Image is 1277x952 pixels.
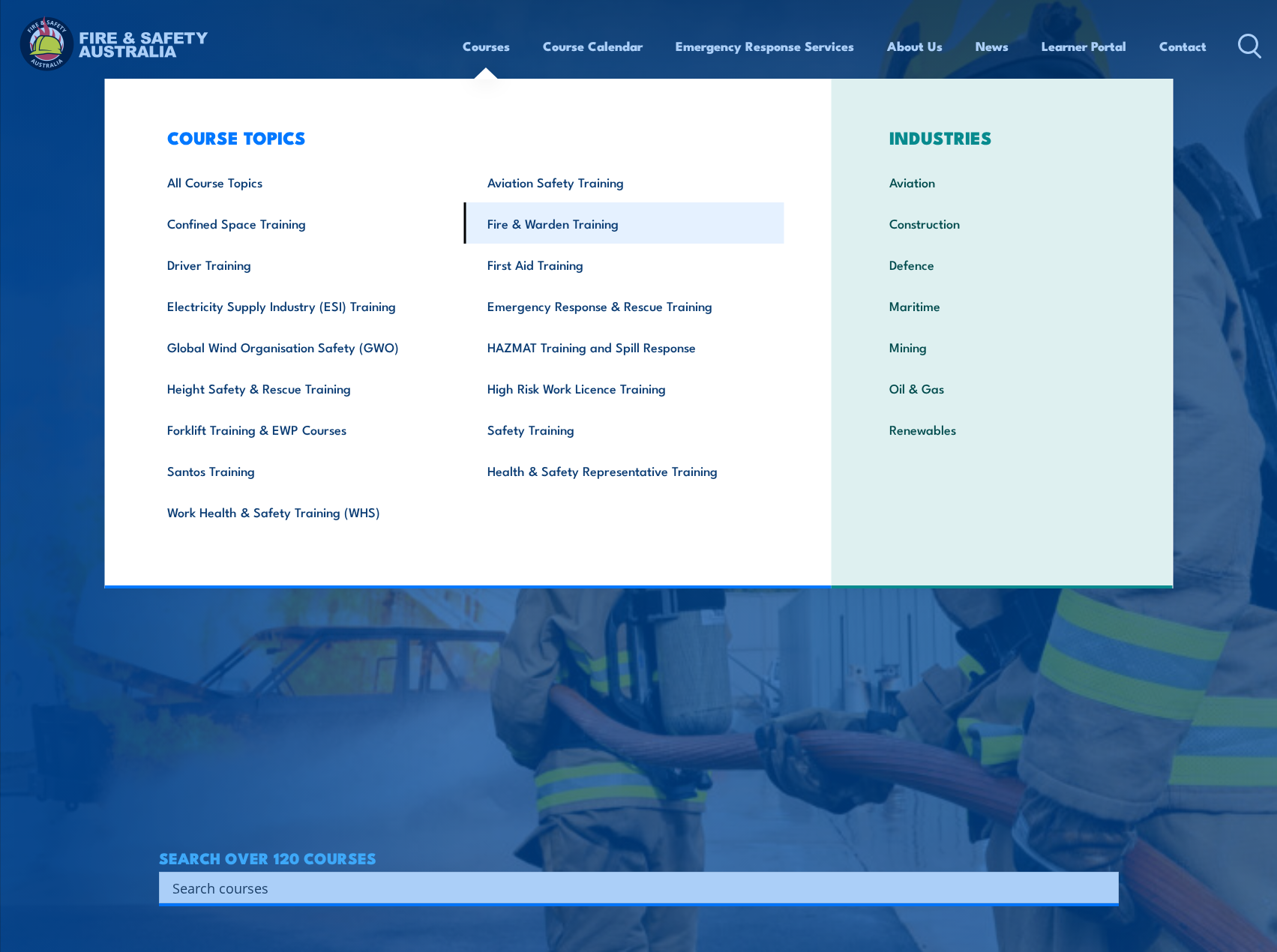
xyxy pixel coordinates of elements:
[144,202,464,244] a: Confined Space Training
[464,161,784,202] a: Aviation Safety Training
[144,450,464,491] a: Santos Training
[676,26,854,66] a: Emergency Response Services
[866,244,1138,285] a: Defence
[464,244,784,285] a: First Aid Training
[866,161,1138,202] a: Aviation
[543,26,643,66] a: Course Calendar
[464,326,784,367] a: HAZMAT Training and Spill Response
[172,876,1086,899] input: Search input
[866,409,1138,450] a: Renewables
[144,326,464,367] a: Global Wind Organisation Safety (GWO)
[144,409,464,450] a: Forklift Training & EWP Courses
[144,367,464,409] a: Height Safety & Rescue Training
[464,450,784,491] a: Health & Safety Representative Training
[159,849,1119,866] h4: SEARCH OVER 120 COURSES
[866,285,1138,326] a: Maritime
[866,202,1138,244] a: Construction
[976,26,1009,66] a: News
[463,26,510,66] a: Courses
[144,244,464,285] a: Driver Training
[464,285,784,326] a: Emergency Response & Rescue Training
[887,26,943,66] a: About Us
[866,127,1138,148] h3: INDUSTRIES
[866,326,1138,367] a: Mining
[144,161,464,202] a: All Course Topics
[464,409,784,450] a: Safety Training
[144,285,464,326] a: Electricity Supply Industry (ESI) Training
[144,127,784,148] h3: COURSE TOPICS
[144,491,464,532] a: Work Health & Safety Training (WHS)
[464,202,784,244] a: Fire & Warden Training
[1159,26,1207,66] a: Contact
[1042,26,1126,66] a: Learner Portal
[175,877,1089,898] form: Search form
[464,367,784,409] a: High Risk Work Licence Training
[1093,877,1114,898] button: Search magnifier button
[866,367,1138,409] a: Oil & Gas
